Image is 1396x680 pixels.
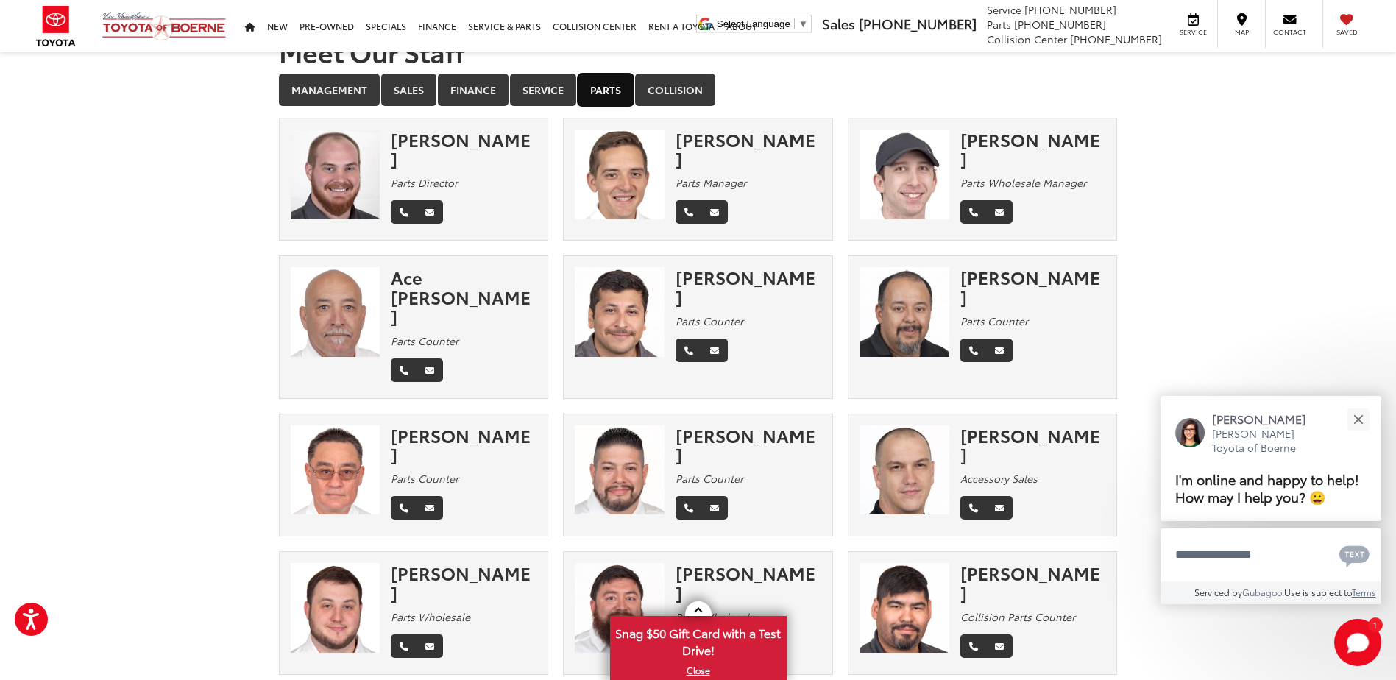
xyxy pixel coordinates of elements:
img: Rudy Garza [291,425,380,515]
div: [PERSON_NAME] [676,563,821,602]
img: Aaron Gutierrez [575,563,665,653]
span: [PHONE_NUMBER] [859,14,977,33]
button: Chat with SMS [1335,538,1374,571]
a: Phone [391,358,417,382]
img: Mark Vargas [575,425,665,515]
a: Parts [578,74,634,106]
button: Toggle Chat Window [1334,619,1381,666]
a: Email [417,200,443,224]
a: Phone [676,496,702,520]
span: Parts [987,17,1011,32]
em: Collision Parts Counter [960,609,1075,624]
span: Snag $50 Gift Card with a Test Drive! [612,617,785,662]
div: [PERSON_NAME] [676,267,821,306]
span: ▼ [798,18,808,29]
div: [PERSON_NAME] [960,563,1106,602]
a: Phone [676,339,702,362]
a: Email [986,496,1013,520]
a: Email [701,200,728,224]
span: Service [1177,27,1210,37]
span: Service [987,2,1021,17]
span: ​ [794,18,795,29]
span: [PHONE_NUMBER] [1024,2,1116,17]
img: Vic Vaughan Toyota of Boerne [102,11,227,41]
img: Raul Bocanegra [860,267,949,357]
div: [PERSON_NAME] [391,425,536,464]
em: Parts Wholesale [391,609,470,624]
em: Parts Manager [676,175,746,190]
em: Parts Counter [391,333,458,348]
em: Parts Counter [676,471,743,486]
a: Phone [676,200,702,224]
img: Elijah Martinez [575,130,665,219]
span: [PHONE_NUMBER] [1014,17,1106,32]
span: Serviced by [1194,586,1242,598]
a: Phone [960,496,987,520]
span: Use is subject to [1284,586,1352,598]
div: Department Tabs [279,74,1118,107]
p: [PERSON_NAME] Toyota of Boerne [1212,427,1321,456]
div: [PERSON_NAME] [391,563,536,602]
img: Ace Cantu [291,267,380,357]
span: [PHONE_NUMBER] [1070,32,1162,46]
h1: Meet Our Staff [279,37,1118,66]
div: [PERSON_NAME] [960,267,1106,306]
a: Finance [438,74,509,106]
a: Terms [1352,586,1376,598]
a: Phone [391,200,417,224]
span: Sales [822,14,855,33]
a: Email [417,634,443,658]
div: [PERSON_NAME] [676,130,821,169]
a: Phone [960,339,987,362]
em: Parts Counter [391,471,458,486]
a: Management [279,74,380,106]
a: Phone [391,496,417,520]
span: Map [1225,27,1258,37]
em: Accessory Sales [960,471,1038,486]
a: Email [701,339,728,362]
div: [PERSON_NAME] [391,130,536,169]
a: Phone [960,634,987,658]
img: Justin Ernst [291,130,380,219]
p: [PERSON_NAME] [1212,411,1321,427]
img: Ernesto Cisneros [860,563,949,653]
span: 1 [1373,621,1377,628]
a: Email [986,200,1013,224]
img: Stone Bennett [860,130,949,219]
span: Saved [1331,27,1363,37]
a: Email [417,358,443,382]
a: Gubagoo. [1242,586,1284,598]
a: Phone [960,200,987,224]
em: Parts Counter [960,314,1028,328]
div: Close[PERSON_NAME][PERSON_NAME] Toyota of BoerneI'm online and happy to help! How may I help you?... [1161,396,1381,604]
textarea: Type your message [1161,528,1381,581]
div: [PERSON_NAME] [960,130,1106,169]
span: Collision Center [987,32,1067,46]
span: Contact [1273,27,1306,37]
img: Colin Murray [291,563,380,653]
span: Select Language [717,18,790,29]
svg: Text [1339,544,1370,567]
a: Sales [381,74,436,106]
em: Parts Wholesale Manager [960,175,1086,190]
span: I'm online and happy to help! How may I help you? 😀 [1175,469,1359,506]
a: Email [417,496,443,520]
div: Ace [PERSON_NAME] [391,267,536,325]
div: [PERSON_NAME] [676,425,821,464]
em: Parts Director [391,175,458,190]
em: Parts Counter [676,314,743,328]
a: Collision [635,74,715,106]
button: Close [1342,403,1374,435]
a: Service [510,74,576,106]
a: Phone [391,634,417,658]
a: Email [986,339,1013,362]
svg: Start Chat [1334,619,1381,666]
div: [PERSON_NAME] [960,425,1106,464]
img: Brian McGee [860,425,949,515]
a: Email [986,634,1013,658]
img: Marc Elizarraraz [575,267,665,357]
a: Email [701,496,728,520]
